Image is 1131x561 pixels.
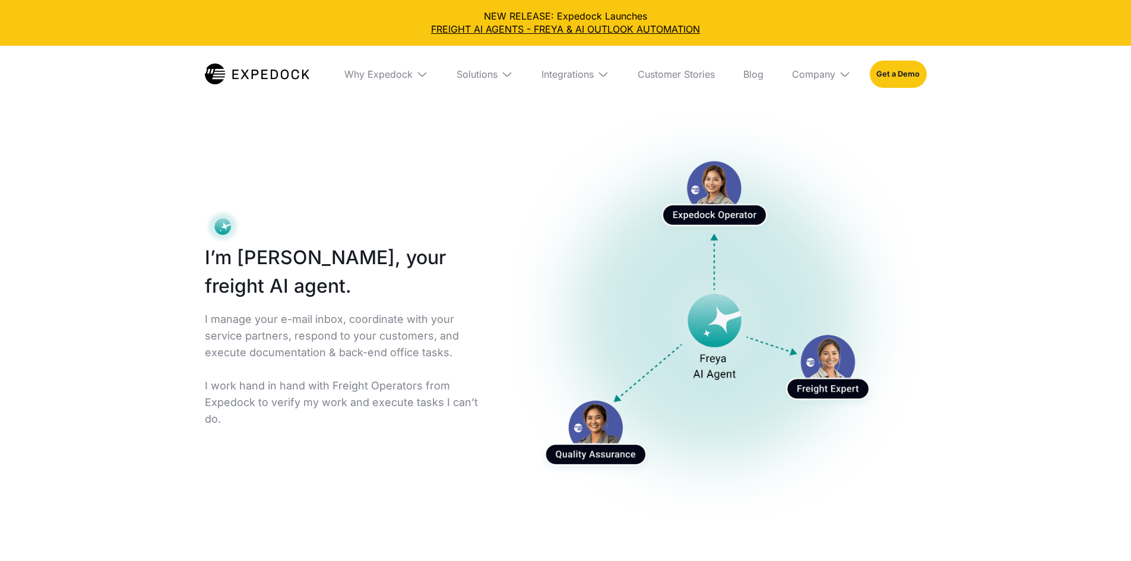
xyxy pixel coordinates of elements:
div: Company [792,68,835,80]
a: Customer Stories [628,46,724,103]
div: Solutions [447,46,522,103]
div: Integrations [532,46,619,103]
a: Blog [734,46,773,103]
p: I manage your e-mail inbox, coordinate with your service partners, respond to your customers, and... [205,311,484,427]
a: FREIGHT AI AGENTS - FREYA & AI OUTLOOK AUTOMATION [9,23,1122,36]
div: Solutions [457,68,498,80]
div: Why Expedock [335,46,438,103]
div: Integrations [541,68,594,80]
div: Why Expedock [344,68,413,80]
a: open lightbox [502,104,926,528]
div: NEW RELEASE: Expedock Launches [9,9,1122,36]
h1: I’m [PERSON_NAME], your freight AI agent. [205,243,484,300]
div: Company [782,46,860,103]
a: Get a Demo [870,61,926,88]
